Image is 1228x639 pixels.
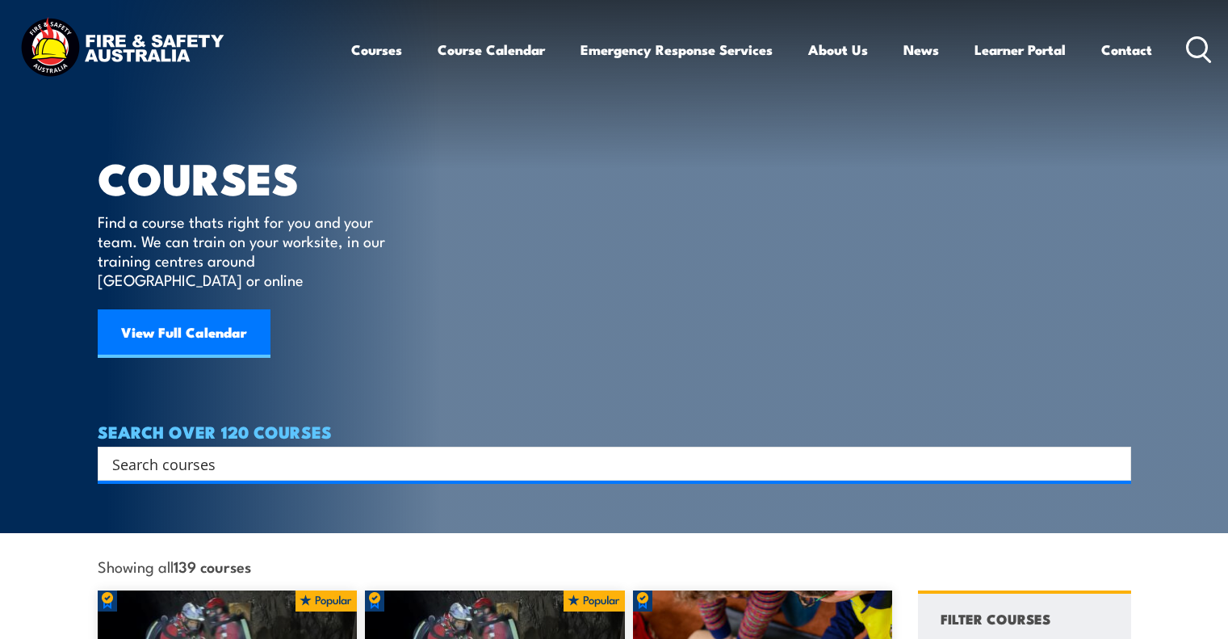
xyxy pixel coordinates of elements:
h4: SEARCH OVER 120 COURSES [98,422,1131,440]
h4: FILTER COURSES [941,607,1050,629]
input: Search input [112,452,1096,476]
a: Courses [351,28,402,71]
a: View Full Calendar [98,309,270,358]
a: Contact [1101,28,1152,71]
span: Showing all [98,557,251,574]
a: News [903,28,939,71]
strong: 139 courses [174,555,251,577]
p: Find a course thats right for you and your team. We can train on your worksite, in our training c... [98,212,392,289]
h1: COURSES [98,158,409,196]
a: Emergency Response Services [580,28,773,71]
a: Course Calendar [438,28,545,71]
form: Search form [115,452,1099,475]
button: Search magnifier button [1103,452,1125,475]
a: About Us [808,28,868,71]
a: Learner Portal [974,28,1066,71]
